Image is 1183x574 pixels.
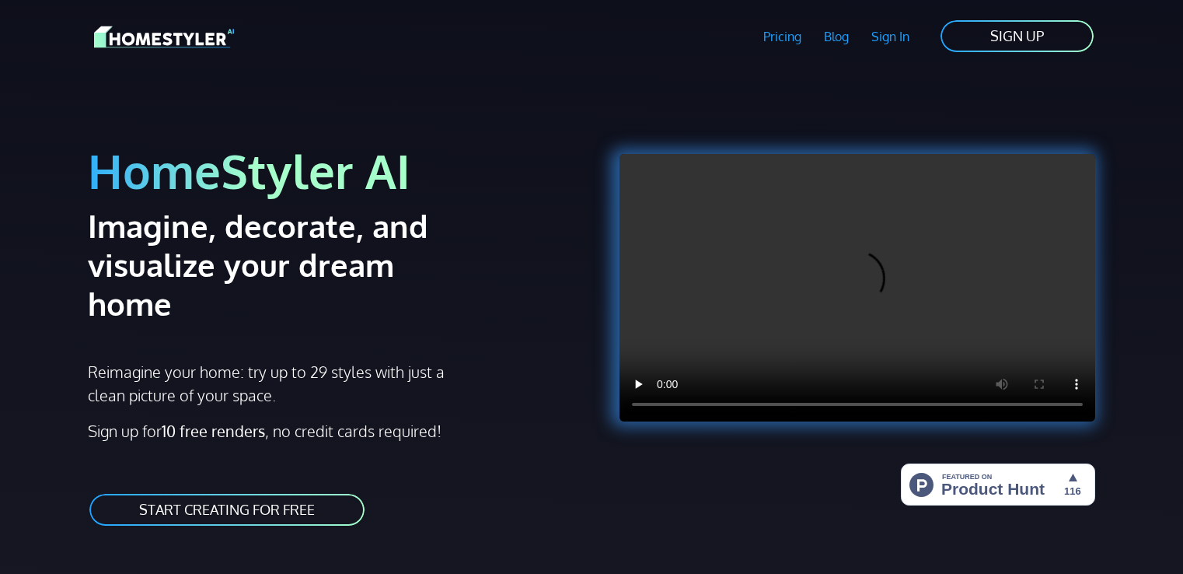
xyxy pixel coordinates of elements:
a: Pricing [752,19,813,54]
p: Sign up for , no credit cards required! [88,419,582,443]
a: SIGN UP [939,19,1095,54]
h1: HomeStyler AI [88,142,582,200]
img: HomeStyler AI logo [94,23,234,51]
a: Blog [812,19,860,54]
strong: 10 free renders [162,421,265,441]
img: HomeStyler AI - Interior Design Made Easy: One Click to Your Dream Home | Product Hunt [901,464,1095,506]
h2: Imagine, decorate, and visualize your dream home [88,206,483,323]
p: Reimagine your home: try up to 29 styles with just a clean picture of your space. [88,360,459,407]
a: START CREATING FOR FREE [88,492,366,527]
a: Sign In [860,19,920,54]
